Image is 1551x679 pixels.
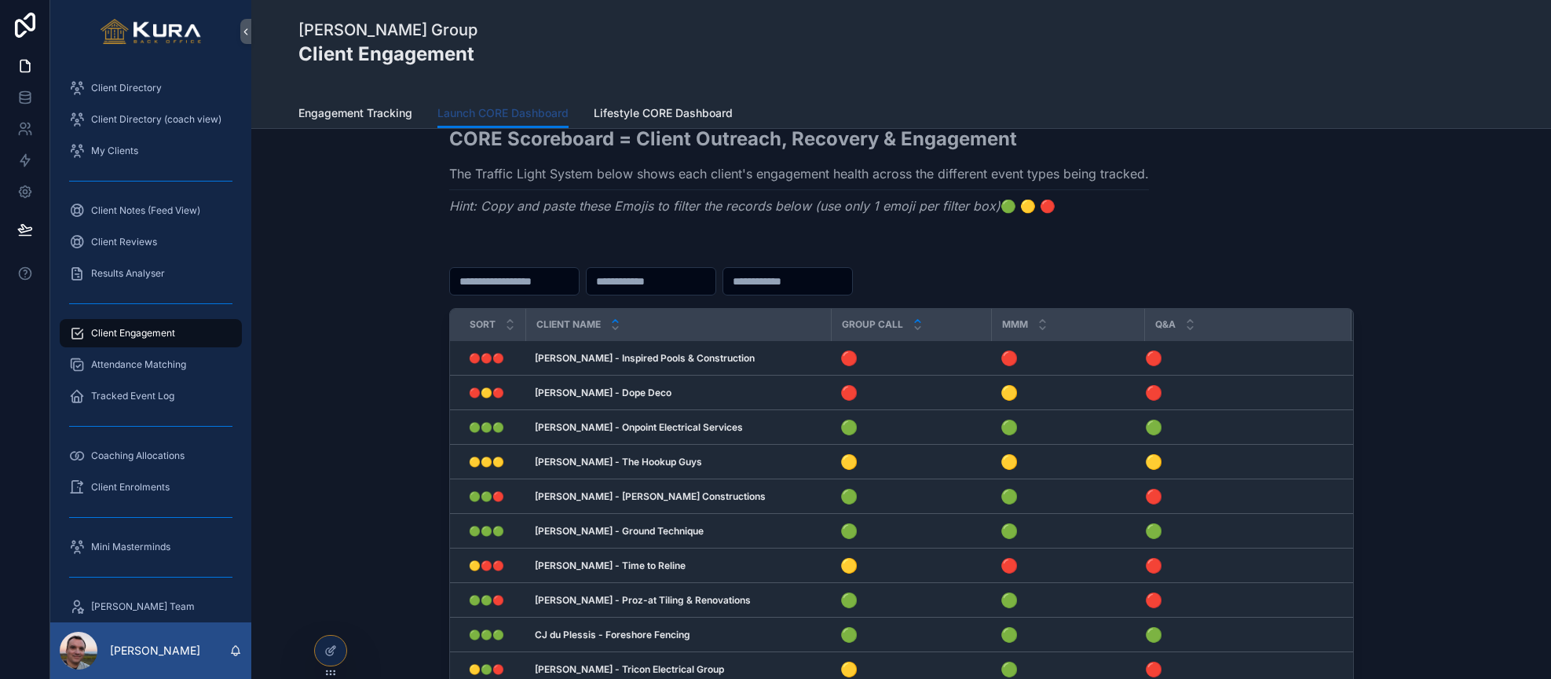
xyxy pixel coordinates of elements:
h4: 🟢 [1145,520,1333,541]
h2: CORE Scoreboard = Client Outreach, Recovery & Engagement [449,126,1149,152]
h4: 🔴 [1145,382,1333,403]
span: 🟢🟢🔴 [469,490,504,503]
strong: [PERSON_NAME] - Onpoint Electrical Services [535,421,743,433]
a: Mini Masterminds [60,533,242,561]
a: Lifestyle CORE Dashboard [594,99,733,130]
h4: 🟢 [1000,589,1135,611]
a: Client Reviews [60,228,242,256]
h4: 🔴 [1145,486,1333,507]
span: Attendance Matching [91,358,186,371]
a: Tracked Event Log [60,382,242,410]
strong: [PERSON_NAME] - Ground Technique [535,525,704,537]
span: Group Call [842,318,903,331]
a: Client Directory [60,74,242,102]
h4: 🟢 [840,417,982,438]
strong: [PERSON_NAME] - The Hookup Guys [535,456,702,468]
span: Sort [470,318,496,331]
h4: 🟢 [1000,520,1135,541]
a: Client Engagement [60,319,242,347]
a: Client Enrolments [60,473,242,501]
span: Coaching Allocations [91,450,185,462]
h2: Client Engagement [298,41,477,67]
h4: 🔴 [1000,347,1135,369]
span: 🔴🔴🔴 [469,352,504,365]
strong: CJ du Plessis - Foreshore Fencing [535,629,690,640]
a: Client Directory (coach view) [60,105,242,134]
h4: 🟢 [840,624,982,645]
span: 🟡🟢🔴 [469,663,504,676]
h4: 🟢 [1000,417,1135,438]
h4: 🟢 [1000,624,1135,645]
p: The Traffic Light System below shows each client's engagement health across the different event t... [449,164,1149,183]
span: 🟡🔴🔴 [469,560,504,572]
span: 🟢🟢🟢 [469,421,504,434]
h4: 🟡 [840,555,982,576]
strong: [PERSON_NAME] - [PERSON_NAME] Constructions [535,490,766,502]
img: App logo [101,19,202,44]
h4: 🟡 [840,451,982,472]
span: My Clients [91,145,138,157]
span: 🟢🟢🔴 [469,594,504,607]
a: Client Notes (Feed View) [60,196,242,225]
div: scrollable content [50,63,251,622]
a: Launch CORE Dashboard [437,99,569,129]
h4: 🟡 [1000,382,1135,403]
h4: 🟡 [1000,451,1135,472]
a: Coaching Allocations [60,442,242,470]
h4: 🟡 [1145,451,1333,472]
span: Client Enrolments [91,481,170,494]
h4: 🟢 [840,589,982,611]
span: [PERSON_NAME] Team [91,600,195,613]
span: Results Analyser [91,267,165,280]
h4: 🟢 [1145,417,1333,438]
span: Mini Masterminds [91,541,170,553]
a: [PERSON_NAME] Team [60,593,242,621]
h4: 🔴 [840,382,982,403]
h4: 🟢 [1145,624,1333,645]
a: Results Analyser [60,259,242,288]
strong: [PERSON_NAME] - Proz-at Tiling & Renovations [535,594,751,606]
span: Launch CORE Dashboard [437,105,569,121]
a: Engagement Tracking [298,99,412,130]
h4: 🔴 [1145,347,1333,369]
strong: [PERSON_NAME] - Inspired Pools & Construction [535,352,755,364]
span: Client Notes (Feed View) [91,204,200,217]
span: Engagement Tracking [298,105,412,121]
strong: [PERSON_NAME] - Time to Reline [535,560,686,571]
span: Client Engagement [91,327,175,339]
h4: 🔴 [1145,589,1333,611]
span: Lifestyle CORE Dashboard [594,105,733,121]
span: Client Directory (coach view) [91,113,221,126]
h4: 🟢 [840,520,982,541]
span: 🟡🟡🟡 [469,456,504,468]
h4: 🔴 [1000,555,1135,576]
p: [PERSON_NAME] [110,643,200,659]
span: 🟢🟢🟢 [469,629,504,641]
p: 🟢 🟡 🔴 [449,196,1149,215]
em: Hint: Copy and paste these Emojis to filter the records below (use only 1 emoji per filter box) [449,198,1000,214]
span: Client Directory [91,82,162,94]
span: Q&A [1155,318,1176,331]
span: Client Reviews [91,236,157,248]
h4: 🔴 [840,347,982,369]
h4: 🟢 [1000,486,1135,507]
h1: [PERSON_NAME] Group [298,19,477,41]
strong: [PERSON_NAME] - Dope Deco [535,387,671,398]
a: Attendance Matching [60,351,242,379]
h4: 🔴 [1145,555,1333,576]
span: 🟢🟢🟢 [469,525,504,538]
span: Client Name [536,318,601,331]
span: Tracked Event Log [91,390,174,402]
a: My Clients [60,137,242,165]
span: MMM [1002,318,1028,331]
span: 🔴🟡🔴 [469,387,504,399]
strong: [PERSON_NAME] - Tricon Electrical Group [535,663,724,675]
h4: 🟢 [840,486,982,507]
